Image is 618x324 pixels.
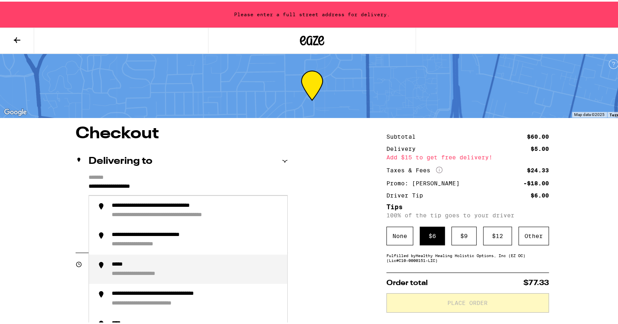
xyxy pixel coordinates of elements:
span: Order total [386,278,428,285]
span: Hi. Need any help? [5,6,59,12]
span: Place Order [447,298,488,304]
a: Open this area in Google Maps (opens a new window) [2,105,29,116]
div: Promo: [PERSON_NAME] [386,179,465,185]
div: Driver Tip [386,191,429,197]
div: $ 12 [483,225,512,244]
div: $ 6 [420,225,445,244]
h1: Checkout [76,124,288,140]
div: Fulfilled by Healthy Healing Holistic Options, Inc (EZ OC) (Lic# C10-0000151-LIC ) [386,251,549,261]
div: -$18.00 [523,179,549,185]
span: Map data ©2025 [574,111,605,115]
div: $5.00 [531,144,549,150]
span: $77.33 [523,278,549,285]
img: Google [2,105,29,116]
p: 100% of the tip goes to your driver [386,210,549,217]
div: Other [518,225,549,244]
div: $60.00 [527,132,549,138]
div: None [386,225,413,244]
div: $ 9 [451,225,477,244]
div: $24.33 [527,166,549,172]
div: Taxes & Fees [386,165,442,172]
h5: Tips [386,202,549,209]
button: Place Order [386,292,549,311]
div: Add $15 to get free delivery! [386,153,549,159]
div: Delivery [386,144,421,150]
div: $6.00 [531,191,549,197]
div: Subtotal [386,132,421,138]
h2: Delivering to [89,155,152,165]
